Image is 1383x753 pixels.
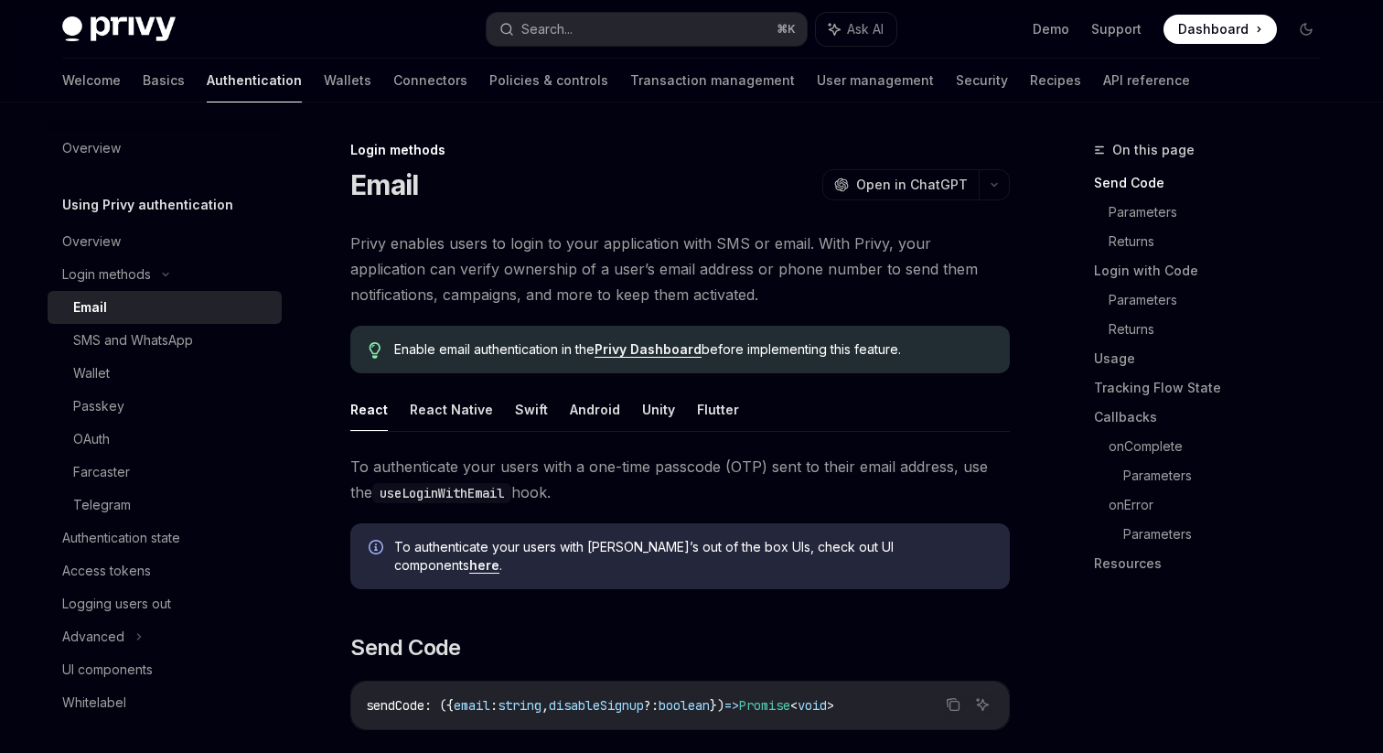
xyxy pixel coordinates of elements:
div: Advanced [62,626,124,648]
div: Authentication state [62,527,180,549]
a: Authentication [207,59,302,102]
a: Dashboard [1163,15,1277,44]
a: Wallet [48,357,282,390]
button: Open in ChatGPT [822,169,979,200]
a: Send Code [1094,168,1335,198]
span: Send Code [350,633,461,662]
code: useLoginWithEmail [372,483,511,503]
a: Connectors [393,59,467,102]
span: email [454,697,490,714]
span: : [490,697,498,714]
span: string [498,697,541,714]
div: UI components [62,659,153,681]
a: Overview [48,132,282,165]
a: Wallets [324,59,371,102]
span: ?: [644,697,659,714]
button: Flutter [697,388,739,431]
svg: Info [369,540,387,558]
a: Policies & controls [489,59,608,102]
button: Ask AI [970,693,994,716]
a: Privy Dashboard [595,341,702,358]
svg: Tip [369,342,381,359]
img: dark logo [62,16,176,42]
span: , [541,697,549,714]
a: Security [956,59,1008,102]
span: > [827,697,834,714]
span: Privy enables users to login to your application with SMS or email. With Privy, your application ... [350,231,1010,307]
a: Usage [1094,344,1335,373]
div: Access tokens [62,560,151,582]
span: Enable email authentication in the before implementing this feature. [394,340,992,359]
button: React [350,388,388,431]
span: disableSignup [549,697,644,714]
button: Swift [515,388,548,431]
button: React Native [410,388,493,431]
div: OAuth [73,428,110,450]
div: Logging users out [62,593,171,615]
a: onComplete [1109,432,1335,461]
a: Demo [1033,20,1069,38]
div: Telegram [73,494,131,516]
a: Passkey [48,390,282,423]
a: Welcome [62,59,121,102]
a: Basics [143,59,185,102]
a: Recipes [1030,59,1081,102]
span: To authenticate your users with [PERSON_NAME]’s out of the box UIs, check out UI components . [394,538,992,575]
div: Overview [62,231,121,253]
div: Overview [62,137,121,159]
span: < [790,697,798,714]
div: Passkey [73,395,124,417]
span: ⌘ K [777,22,796,37]
div: Farcaster [73,461,130,483]
span: }) [710,697,724,714]
span: On this page [1112,139,1195,161]
a: Transaction management [630,59,795,102]
a: SMS and WhatsApp [48,324,282,357]
div: SMS and WhatsApp [73,329,193,351]
span: To authenticate your users with a one-time passcode (OTP) sent to their email address, use the hook. [350,454,1010,505]
a: Returns [1109,315,1335,344]
div: Whitelabel [62,692,126,714]
div: Wallet [73,362,110,384]
span: Promise [739,697,790,714]
a: Logging users out [48,587,282,620]
span: void [798,697,827,714]
span: sendCode [366,697,424,714]
a: Parameters [1123,520,1335,549]
button: Android [570,388,620,431]
a: Tracking Flow State [1094,373,1335,403]
a: UI components [48,653,282,686]
div: Login methods [62,264,151,285]
a: onError [1109,490,1335,520]
a: Access tokens [48,554,282,587]
span: boolean [659,697,710,714]
a: Support [1091,20,1142,38]
a: Email [48,291,282,324]
div: Email [73,296,107,318]
a: Farcaster [48,456,282,489]
a: Parameters [1109,285,1335,315]
h5: Using Privy authentication [62,194,233,216]
a: Parameters [1109,198,1335,227]
span: : ({ [424,697,454,714]
a: Resources [1094,549,1335,578]
a: Returns [1109,227,1335,256]
a: Parameters [1123,461,1335,490]
span: Dashboard [1178,20,1249,38]
a: Whitelabel [48,686,282,719]
a: Telegram [48,489,282,522]
div: Search... [521,18,573,40]
button: Toggle dark mode [1292,15,1321,44]
span: Open in ChatGPT [856,176,968,194]
a: here [469,557,499,574]
a: User management [817,59,934,102]
span: => [724,697,739,714]
h1: Email [350,168,418,201]
button: Search...⌘K [487,13,807,46]
button: Copy the contents from the code block [941,693,965,716]
a: OAuth [48,423,282,456]
a: Login with Code [1094,256,1335,285]
a: Overview [48,225,282,258]
a: API reference [1103,59,1190,102]
span: Ask AI [847,20,884,38]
